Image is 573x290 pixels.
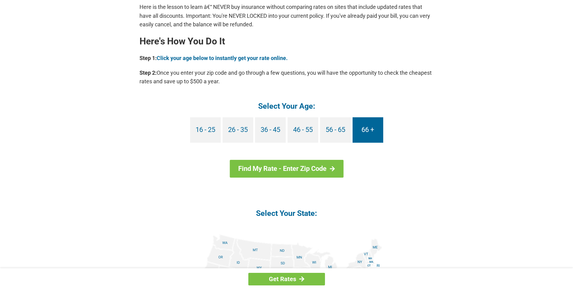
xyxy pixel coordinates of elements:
[255,117,286,143] a: 36 - 45
[139,69,434,86] p: Once you enter your zip code and go through a few questions, you will have the opportunity to che...
[223,117,253,143] a: 26 - 35
[353,117,383,143] a: 66 +
[139,3,434,28] p: Here is the lesson to learn â€“ NEVER buy insurance without comparing rates on sites that include...
[288,117,318,143] a: 46 - 55
[139,70,157,76] b: Step 2:
[190,117,221,143] a: 16 - 25
[320,117,351,143] a: 56 - 65
[139,208,434,218] h4: Select Your State:
[139,55,157,61] b: Step 1:
[230,160,343,178] a: Find My Rate - Enter Zip Code
[139,36,434,46] h2: Here's How You Do It
[248,273,325,285] a: Get Rates
[139,101,434,111] h4: Select Your Age:
[157,55,288,61] a: Click your age below to instantly get your rate online.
